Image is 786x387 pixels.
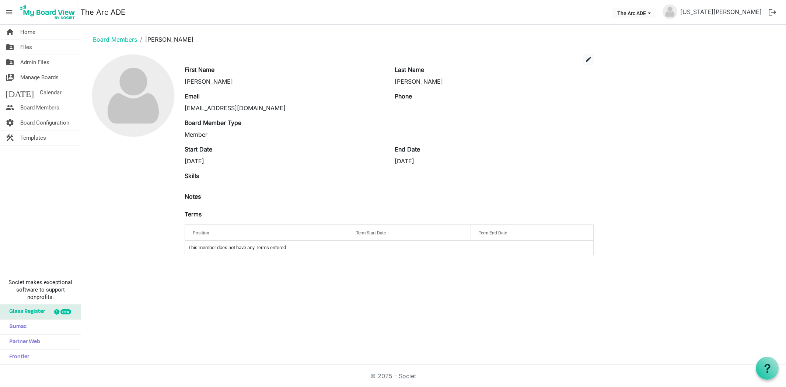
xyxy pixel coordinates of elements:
label: Notes [185,192,201,201]
span: Board Configuration [20,115,69,130]
div: [EMAIL_ADDRESS][DOMAIN_NAME] [185,104,384,112]
div: new [60,309,71,314]
span: people [6,100,14,115]
label: Email [185,92,200,101]
button: logout [765,4,780,20]
img: no-profile-picture.svg [663,4,677,19]
a: Board Members [93,36,137,43]
span: Files [20,40,32,55]
span: [DATE] [6,85,34,100]
label: Last Name [395,65,424,74]
span: Sumac [6,320,27,334]
label: Phone [395,92,412,101]
label: Skills [185,171,199,180]
td: This member does not have any Terms entered [185,241,593,255]
span: Templates [20,130,46,145]
span: home [6,25,14,39]
button: The Arc ADE dropdownbutton [612,8,656,18]
div: Member [185,130,384,139]
a: My Board View Logo [18,3,80,21]
img: My Board View Logo [18,3,77,21]
span: Admin Files [20,55,49,70]
span: folder_shared [6,40,14,55]
a: [US_STATE][PERSON_NAME] [677,4,765,19]
label: Terms [185,210,202,219]
span: Glass Register [6,304,45,319]
button: edit [583,54,594,65]
span: Calendar [40,85,62,100]
span: Manage Boards [20,70,59,85]
span: menu [2,5,16,19]
label: First Name [185,65,214,74]
span: Position [193,230,209,236]
span: settings [6,115,14,130]
span: Home [20,25,35,39]
span: Partner Web [6,335,40,349]
span: Societ makes exceptional software to support nonprofits. [3,279,77,301]
div: [PERSON_NAME] [185,77,384,86]
a: The Arc ADE [80,5,125,20]
li: [PERSON_NAME] [137,35,193,44]
span: Frontier [6,350,29,365]
label: Start Date [185,145,212,154]
div: [DATE] [185,157,384,165]
label: Board Member Type [185,118,241,127]
span: edit [585,56,592,63]
span: switch_account [6,70,14,85]
span: folder_shared [6,55,14,70]
span: Board Members [20,100,59,115]
div: [PERSON_NAME] [395,77,594,86]
span: Term End Date [479,230,507,236]
span: Term Start Date [356,230,386,236]
label: End Date [395,145,420,154]
div: [DATE] [395,157,594,165]
img: no-profile-picture.svg [92,55,174,137]
a: © 2025 - Societ [370,372,416,380]
span: construction [6,130,14,145]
